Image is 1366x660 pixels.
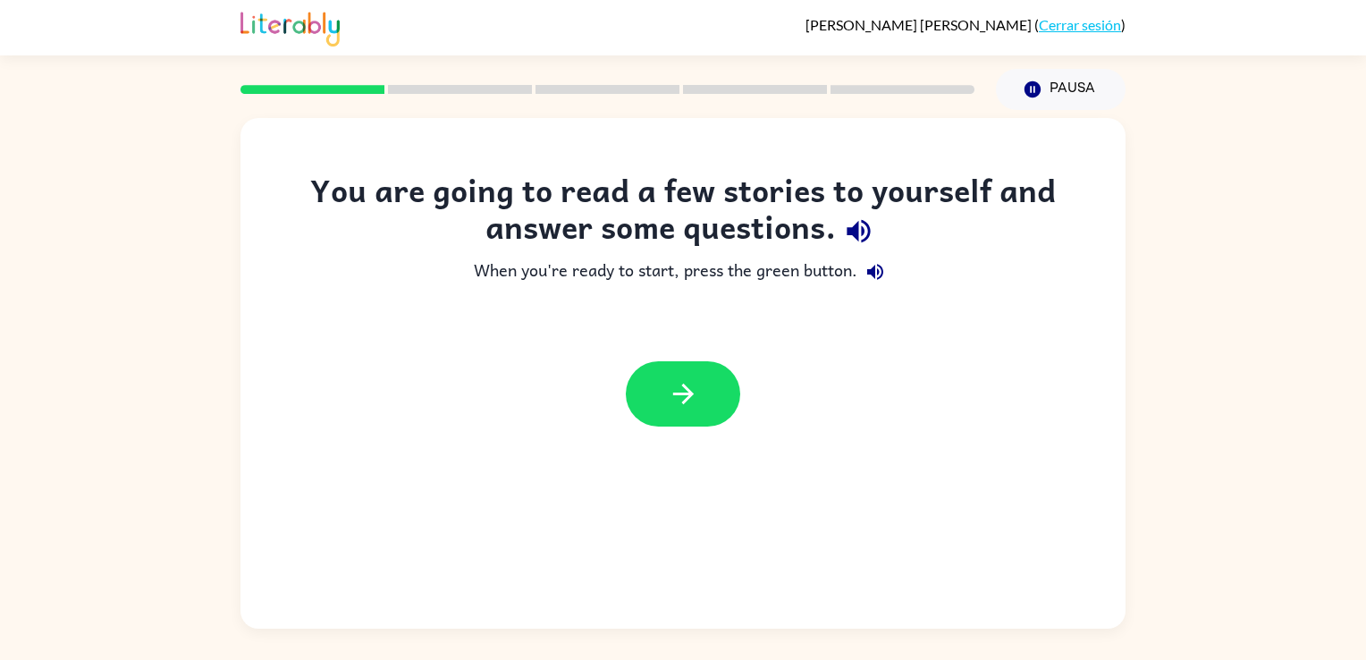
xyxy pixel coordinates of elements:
[276,172,1090,254] div: You are going to read a few stories to yourself and answer some questions.
[996,69,1126,110] button: Pausa
[805,16,1034,33] span: [PERSON_NAME] [PERSON_NAME]
[1039,16,1121,33] a: Cerrar sesión
[240,7,340,47] img: Literably
[276,254,1090,290] div: When you're ready to start, press the green button.
[805,16,1126,33] div: ( )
